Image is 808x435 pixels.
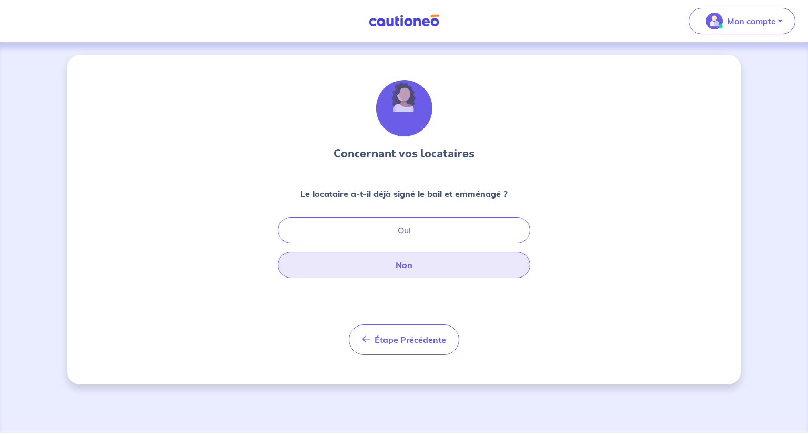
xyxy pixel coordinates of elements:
[376,80,432,137] img: illu_tenants.svg
[278,252,530,278] button: Non
[349,324,459,355] button: Étape Précédente
[300,189,508,199] strong: Le locataire a-t-il déjà signé le bail et emménagé ?
[365,14,443,27] img: Cautioneo
[689,8,795,34] button: illu_account_valid_menu.svgMon compte
[278,217,530,243] button: Oui
[727,15,776,27] p: Mon compte
[706,13,723,29] img: illu_account_valid_menu.svg
[334,145,474,162] h3: Concernant vos locataires
[375,334,446,345] span: Étape Précédente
